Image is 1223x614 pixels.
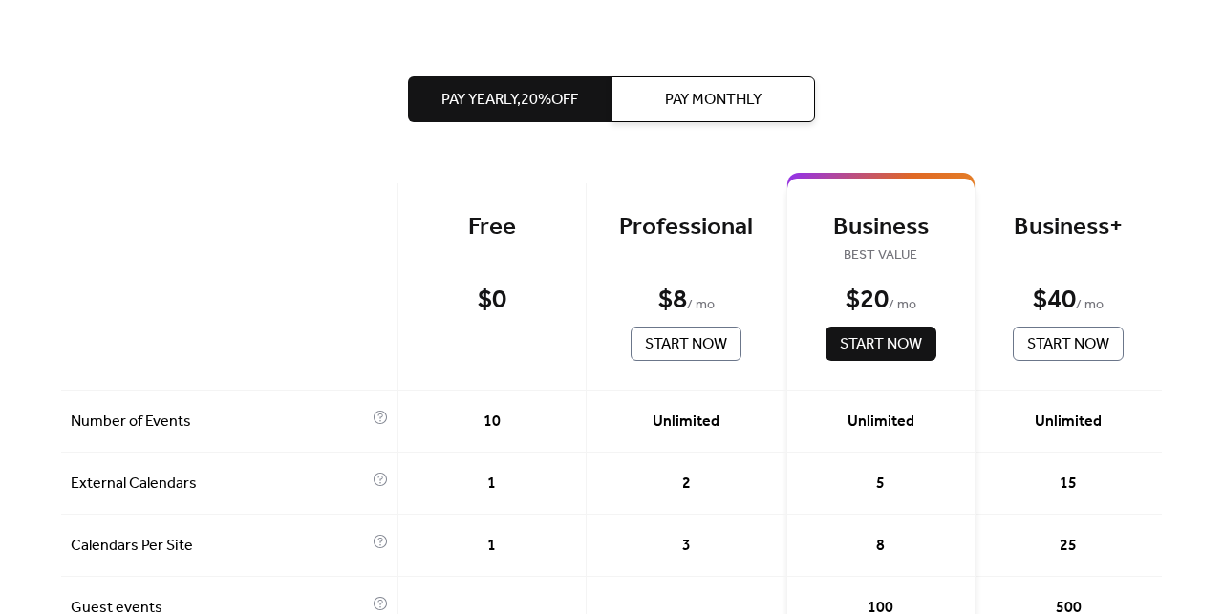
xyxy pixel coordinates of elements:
[1027,333,1109,356] span: Start Now
[658,284,687,317] div: $ 8
[1035,411,1102,434] span: Unlimited
[441,89,578,112] span: Pay Yearly, 20% off
[71,473,368,496] span: External Calendars
[478,284,506,317] div: $ 0
[876,473,885,496] span: 5
[682,473,691,496] span: 2
[1060,473,1077,496] span: 15
[848,411,914,434] span: Unlimited
[611,76,815,122] button: Pay Monthly
[487,535,496,558] span: 1
[816,244,945,267] span: BEST VALUE
[408,76,611,122] button: Pay Yearly,20%off
[1033,284,1076,317] div: $ 40
[1013,327,1124,361] button: Start Now
[889,294,916,317] span: / mo
[71,411,368,434] span: Number of Events
[840,333,922,356] span: Start Now
[826,327,936,361] button: Start Now
[682,535,691,558] span: 3
[1060,535,1077,558] span: 25
[645,333,727,356] span: Start Now
[1004,212,1133,243] div: Business+
[71,535,368,558] span: Calendars Per Site
[665,89,762,112] span: Pay Monthly
[876,535,885,558] span: 8
[846,284,889,317] div: $ 20
[487,473,496,496] span: 1
[816,212,945,243] div: Business
[653,411,719,434] span: Unlimited
[615,212,759,243] div: Professional
[631,327,741,361] button: Start Now
[483,411,501,434] span: 10
[1076,294,1104,317] span: / mo
[687,294,715,317] span: / mo
[427,212,556,243] div: Free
